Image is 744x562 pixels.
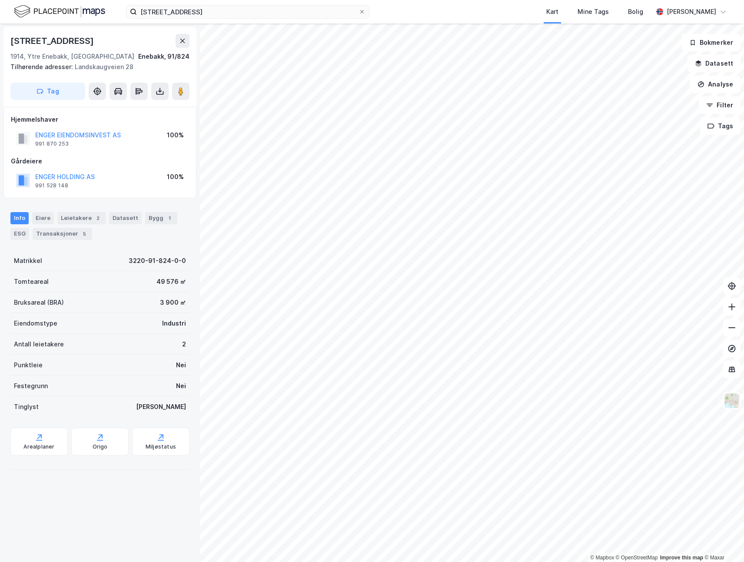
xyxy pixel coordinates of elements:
div: Tinglyst [14,402,39,412]
div: 1 [165,214,174,223]
a: Mapbox [590,555,614,561]
div: Bygg [145,212,177,224]
div: Arealplaner [23,443,54,450]
div: Tomteareal [14,276,49,287]
div: Datasett [109,212,142,224]
div: 991 870 253 [35,140,69,147]
div: Eiendomstype [14,318,57,329]
input: Søk på adresse, matrikkel, gårdeiere, leietakere eller personer [137,5,359,18]
div: Enebakk, 91/824 [138,51,189,62]
div: 3220-91-824-0-0 [129,256,186,266]
div: Nei [176,360,186,370]
div: Festegrunn [14,381,48,391]
div: 5 [80,229,89,238]
div: Gårdeiere [11,156,189,166]
div: 3 900 ㎡ [160,297,186,308]
button: Filter [699,96,741,114]
div: Industri [162,318,186,329]
img: Z [724,392,740,409]
div: Antall leietakere [14,339,64,349]
div: Eiere [32,212,54,224]
div: 991 528 148 [35,182,68,189]
div: Leietakere [57,212,106,224]
div: [PERSON_NAME] [136,402,186,412]
div: Transaksjoner [33,228,92,240]
div: Matrikkel [14,256,42,266]
div: 49 576 ㎡ [156,276,186,287]
img: logo.f888ab2527a4732fd821a326f86c7f29.svg [14,4,105,19]
div: [PERSON_NAME] [667,7,716,17]
div: Origo [93,443,108,450]
a: OpenStreetMap [616,555,658,561]
button: Tags [700,117,741,135]
div: Miljøstatus [146,443,176,450]
button: Tag [10,83,85,100]
div: Kontrollprogram for chat [701,520,744,562]
button: Bokmerker [682,34,741,51]
div: 1914, Ytre Enebakk, [GEOGRAPHIC_DATA] [10,51,134,62]
div: 100% [167,130,184,140]
button: Analyse [690,76,741,93]
iframe: Chat Widget [701,520,744,562]
div: [STREET_ADDRESS] [10,34,96,48]
div: 100% [167,172,184,182]
div: Nei [176,381,186,391]
div: Landskaugveien 28 [10,62,183,72]
div: Mine Tags [578,7,609,17]
button: Datasett [688,55,741,72]
div: Hjemmelshaver [11,114,189,125]
span: Tilhørende adresser: [10,63,75,70]
div: ESG [10,228,29,240]
div: Bolig [628,7,643,17]
div: 2 [93,214,102,223]
div: Bruksareal (BRA) [14,297,64,308]
div: Info [10,212,29,224]
div: Punktleie [14,360,43,370]
a: Improve this map [660,555,703,561]
div: Kart [546,7,558,17]
div: 2 [182,339,186,349]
